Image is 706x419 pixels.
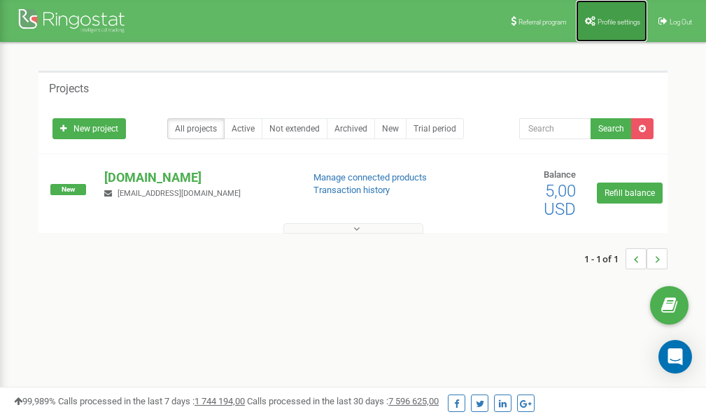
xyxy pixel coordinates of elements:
[50,184,86,195] span: New
[591,118,632,139] button: Search
[14,396,56,406] span: 99,989%
[670,18,692,26] span: Log Out
[224,118,262,139] a: Active
[195,396,245,406] u: 1 744 194,00
[374,118,407,139] a: New
[519,118,591,139] input: Search
[58,396,245,406] span: Calls processed in the last 7 days :
[262,118,327,139] a: Not extended
[598,18,640,26] span: Profile settings
[313,185,390,195] a: Transaction history
[52,118,126,139] a: New project
[247,396,439,406] span: Calls processed in the last 30 days :
[544,169,576,180] span: Balance
[584,234,668,283] nav: ...
[518,18,567,26] span: Referral program
[544,181,576,219] span: 5,00 USD
[104,169,290,187] p: [DOMAIN_NAME]
[388,396,439,406] u: 7 596 625,00
[584,248,626,269] span: 1 - 1 of 1
[49,83,89,95] h5: Projects
[167,118,225,139] a: All projects
[406,118,464,139] a: Trial period
[313,172,427,183] a: Manage connected products
[597,183,663,204] a: Refill balance
[118,189,241,198] span: [EMAIL_ADDRESS][DOMAIN_NAME]
[658,340,692,374] div: Open Intercom Messenger
[327,118,375,139] a: Archived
